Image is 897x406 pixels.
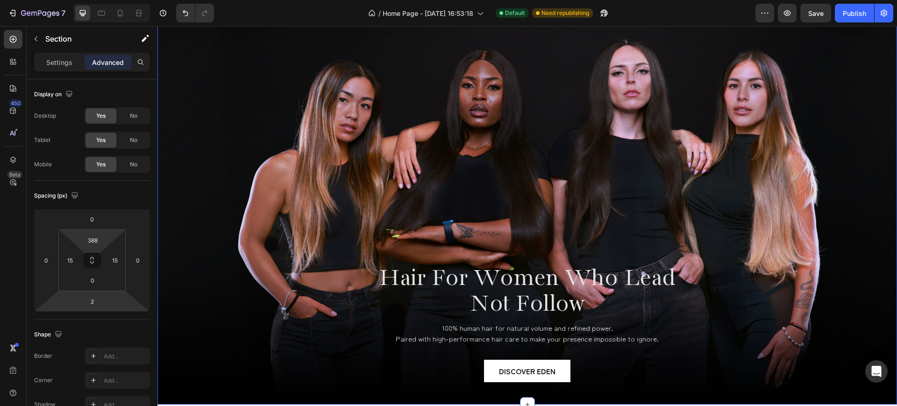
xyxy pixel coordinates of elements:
div: Desktop [34,112,56,120]
span: / [378,8,381,18]
span: Yes [96,160,106,169]
p: Discover Eden [342,339,398,350]
div: Add... [104,377,148,385]
span: No [130,136,137,144]
input: 0 [83,212,101,226]
div: Border [34,352,52,360]
div: Publish [843,8,866,18]
button: 7 [4,4,70,22]
div: Tablet [34,136,50,144]
p: Section [45,33,122,44]
iframe: Design area [157,26,897,406]
div: Beta [7,171,22,178]
div: Spacing (px) [34,190,80,202]
input: 0 [83,273,102,287]
span: No [130,112,137,120]
span: Default [505,9,525,17]
div: Shape [34,328,64,341]
p: 7 [61,7,65,19]
a: Discover Eden [327,334,413,356]
span: Yes [96,112,106,120]
input: 15px [63,253,77,267]
input: 388px [83,233,102,247]
input: 15px [108,253,122,267]
span: Yes [96,136,106,144]
span: Save [808,9,824,17]
div: Mobile [34,160,52,169]
button: Save [800,4,831,22]
h2: Hair For Women Who Lead Not Follow [190,239,550,292]
input: 0 [83,294,101,308]
p: Settings [46,57,72,67]
input: 0 [131,253,145,267]
span: Home Page - [DATE] 16:53:18 [383,8,473,18]
div: Open Intercom Messenger [865,360,888,383]
div: Add... [104,352,148,361]
button: Publish [835,4,874,22]
span: No [130,160,137,169]
div: Display on [34,88,75,101]
p: 100% human hair for natural volume and refined power. Paired with high-performance hair care to m... [191,297,549,318]
div: Undo/Redo [176,4,214,22]
span: Need republishing [541,9,589,17]
div: 450 [9,100,22,107]
p: Advanced [92,57,124,67]
div: Corner [34,376,53,385]
input: 0 [39,253,53,267]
